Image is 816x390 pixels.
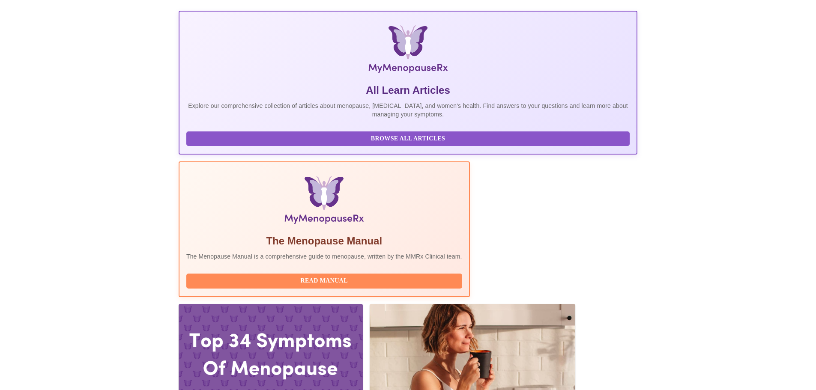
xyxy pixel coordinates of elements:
img: MyMenopauseRx Logo [255,25,561,77]
a: Read Manual [186,277,464,284]
button: Read Manual [186,274,462,289]
button: Browse All Articles [186,131,630,146]
p: Explore our comprehensive collection of articles about menopause, [MEDICAL_DATA], and women's hea... [186,101,630,119]
span: Browse All Articles [195,134,621,144]
p: The Menopause Manual is a comprehensive guide to menopause, written by the MMRx Clinical team. [186,252,462,261]
img: Menopause Manual [230,176,418,227]
h5: The Menopause Manual [186,234,462,248]
h5: All Learn Articles [186,83,630,97]
span: Read Manual [195,276,454,286]
a: Browse All Articles [186,134,632,142]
